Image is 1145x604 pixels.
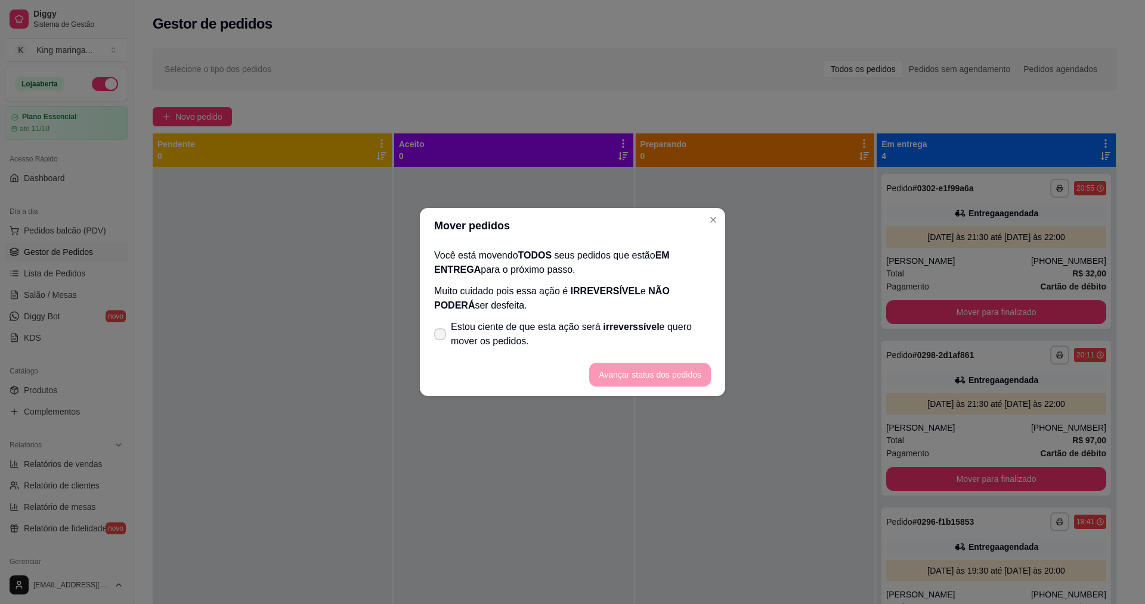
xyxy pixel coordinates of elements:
[571,286,640,296] span: IRREVERSÍVEL
[451,320,711,348] span: Estou ciente de que esta ação será e quero mover os pedidos.
[434,284,711,313] p: Muito cuidado pois essa ação é e ser desfeita.
[603,322,659,332] span: irreverssível
[704,210,723,229] button: Close
[434,248,711,277] p: Você está movendo seus pedidos que estão para o próximo passo.
[420,208,725,244] header: Mover pedidos
[518,250,552,260] span: TODOS
[434,286,670,310] span: NÃO PODERÁ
